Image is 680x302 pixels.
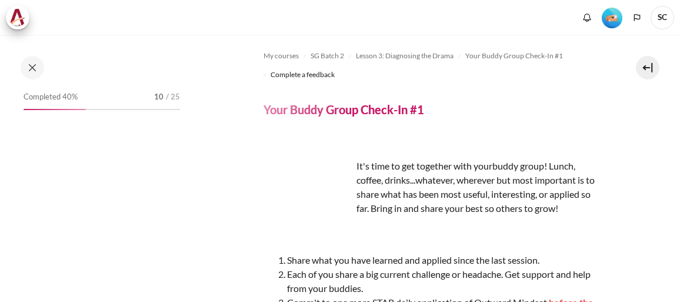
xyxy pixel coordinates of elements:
span: / 25 [166,91,180,103]
span: It's time to get together with your [356,160,492,171]
a: Your Buddy Group Check-In #1 [465,49,563,63]
span: Complete a feedback [271,69,335,80]
div: Show notification window with no new notifications [578,9,596,26]
a: SG Batch 2 [311,49,344,63]
a: My courses [264,49,299,63]
h4: Your Buddy Group Check-In #1 [264,102,424,117]
img: dfr [264,140,352,228]
a: Lesson 3: Diagnosing the Drama [356,49,454,63]
div: Level #2 [602,6,622,28]
span: Completed 40% [24,91,78,103]
span: My courses [264,51,299,61]
img: Level #2 [602,8,622,28]
div: 40% [24,109,86,110]
img: Architeck [9,9,26,26]
span: Lesson 3: Diagnosing the Drama [356,51,454,61]
span: Each of you share a big current challenge or headache. Get support and help from your buddies. [287,268,591,294]
span: Your Buddy Group Check-In #1 [465,51,563,61]
a: User menu [651,6,674,29]
nav: Navigation bar [264,47,596,84]
span: SG Batch 2 [311,51,344,61]
li: Share what you have learned and applied since the last session. [287,253,596,267]
a: Level #2 [597,6,627,28]
span: 10 [154,91,164,103]
button: Languages [628,9,646,26]
span: SC [651,6,674,29]
a: Architeck Architeck [6,6,35,29]
p: buddy group! Lunch, coffee, drinks...whatever, wherever but most important is to share what has b... [264,159,596,215]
